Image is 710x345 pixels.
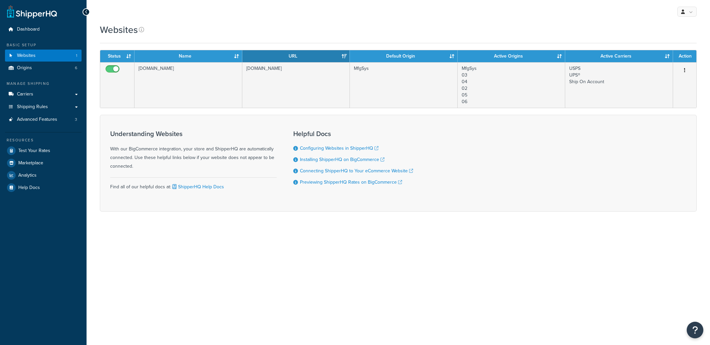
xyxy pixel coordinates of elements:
span: 3 [75,117,77,122]
a: Configuring Websites in ShipperHQ [300,145,378,152]
div: Resources [5,137,82,143]
span: Websites [17,53,36,59]
h1: Websites [100,23,138,36]
span: Help Docs [18,185,40,191]
span: Advanced Features [17,117,57,122]
th: Active Carriers: activate to sort column ascending [565,50,673,62]
li: Origins [5,62,82,74]
div: Find all of our helpful docs at: [110,177,277,191]
a: Carriers [5,88,82,100]
span: Test Your Rates [18,148,50,154]
div: Basic Setup [5,42,82,48]
span: Shipping Rules [17,104,48,110]
div: Manage Shipping [5,81,82,86]
td: MfgSys [350,62,458,108]
h3: Helpful Docs [293,130,413,137]
a: Help Docs [5,182,82,194]
a: Connecting ShipperHQ to Your eCommerce Website [300,167,413,174]
a: Test Your Rates [5,145,82,157]
td: [DOMAIN_NAME] [134,62,242,108]
a: Installing ShipperHQ on BigCommerce [300,156,384,163]
span: 6 [75,65,77,71]
li: Websites [5,50,82,62]
a: Previewing ShipperHQ Rates on BigCommerce [300,179,402,186]
span: Origins [17,65,32,71]
a: Origins 6 [5,62,82,74]
a: Shipping Rules [5,101,82,113]
span: Carriers [17,91,33,97]
a: ShipperHQ Home [7,5,57,18]
th: URL: activate to sort column ascending [242,50,350,62]
a: Advanced Features 3 [5,113,82,126]
a: Analytics [5,169,82,181]
a: ShipperHQ Help Docs [171,183,224,190]
span: 1 [76,53,77,59]
a: Websites 1 [5,50,82,62]
th: Default Origin: activate to sort column ascending [350,50,458,62]
li: Advanced Features [5,113,82,126]
div: With our BigCommerce integration, your store and ShipperHQ are automatically connected. Use these... [110,130,277,171]
td: USPS UPS® Ship On Account [565,62,673,108]
th: Name: activate to sort column ascending [134,50,242,62]
th: Action [673,50,696,62]
th: Active Origins: activate to sort column ascending [458,50,566,62]
span: Marketplace [18,160,43,166]
h3: Understanding Websites [110,130,277,137]
button: Open Resource Center [687,322,703,338]
td: [DOMAIN_NAME] [242,62,350,108]
th: Status: activate to sort column ascending [100,50,134,62]
a: Marketplace [5,157,82,169]
span: Analytics [18,173,37,178]
td: MfgSys 03 04 02 05 06 [458,62,566,108]
span: Dashboard [17,27,40,32]
a: Dashboard [5,23,82,36]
